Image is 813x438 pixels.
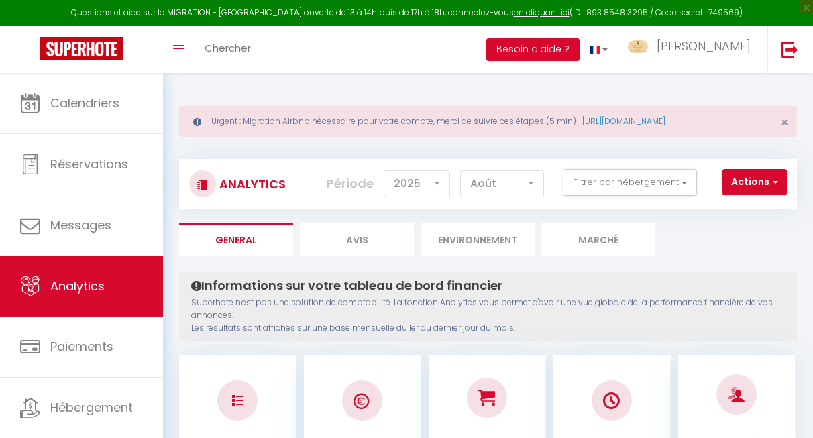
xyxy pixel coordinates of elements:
img: Super Booking [40,37,123,60]
label: Période [327,169,374,199]
span: Hébergement [50,399,133,416]
li: Environnement [421,223,535,256]
h4: Informations sur votre tableau de bord financier [191,278,785,293]
li: Marché [541,223,655,256]
a: en cliquant ici [514,7,570,18]
span: Analytics [50,278,105,294]
button: Close [781,117,788,129]
a: [URL][DOMAIN_NAME] [582,115,665,127]
button: Besoin d'aide ? [486,38,580,61]
div: Urgent : Migration Airbnb nécessaire pour votre compte, merci de suivre ces étapes (5 min) - [179,106,797,137]
span: Calendriers [50,95,119,111]
img: ... [628,40,648,53]
button: Filtrer par hébergement [563,169,697,196]
li: Avis [300,223,414,256]
img: NO IMAGE [232,395,243,406]
li: General [179,223,293,256]
span: Paiements [50,338,113,355]
img: logout [781,41,798,58]
a: Chercher [195,26,261,73]
span: × [781,114,788,131]
h3: Analytics [216,169,286,199]
span: Réservations [50,156,128,172]
button: Actions [722,169,787,196]
span: Chercher [205,41,251,55]
iframe: LiveChat chat widget [757,382,813,438]
a: ... [PERSON_NAME] [618,26,767,73]
span: [PERSON_NAME] [657,38,751,54]
span: Messages [50,217,111,233]
p: Superhote n'est pas une solution de comptabilité. La fonction Analytics vous permet d'avoir une v... [191,296,785,335]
